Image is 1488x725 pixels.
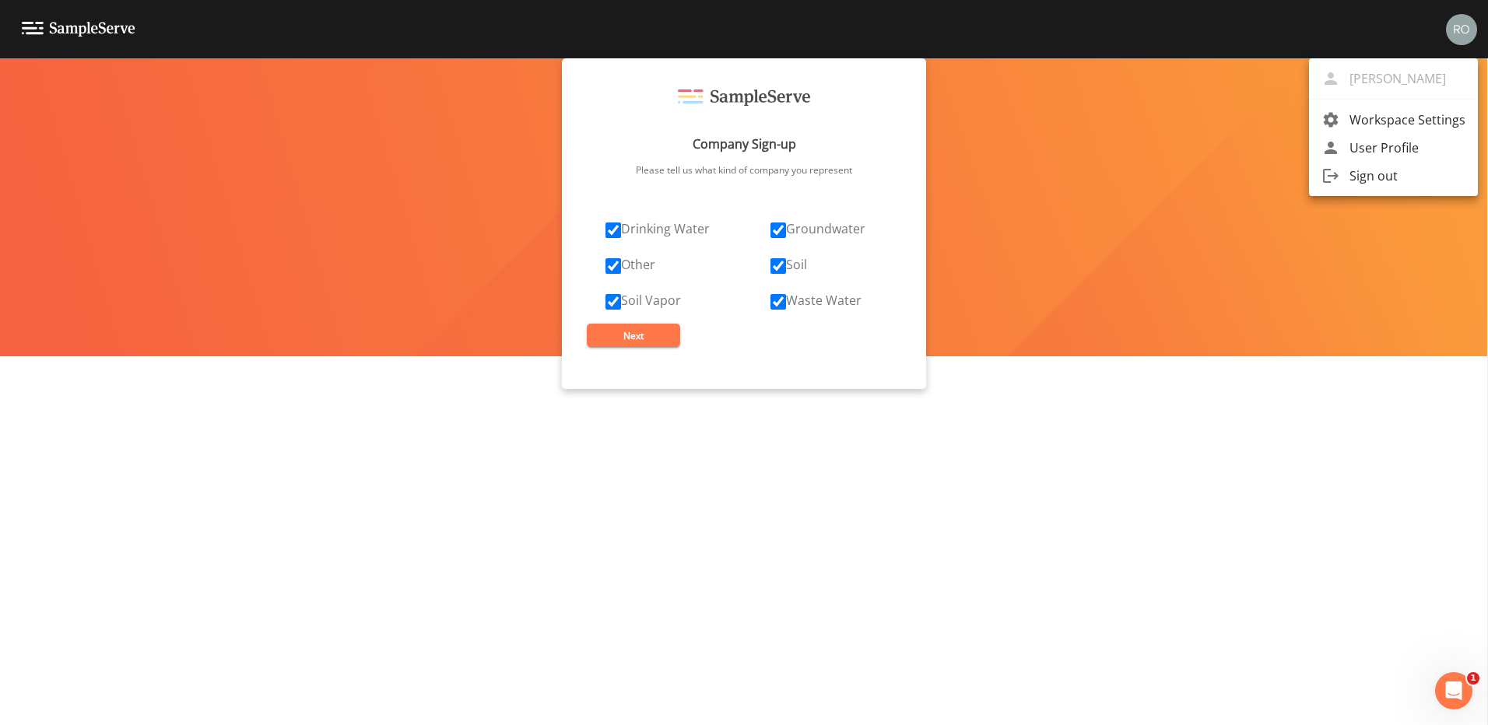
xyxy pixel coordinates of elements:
span: User Profile [1349,138,1465,157]
a: Workspace Settings [1309,106,1478,134]
span: Workspace Settings [1349,110,1465,129]
span: 1 [1467,672,1479,685]
span: Sign out [1349,166,1465,185]
iframe: Intercom live chat [1435,672,1472,709]
a: User Profile [1309,134,1478,162]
